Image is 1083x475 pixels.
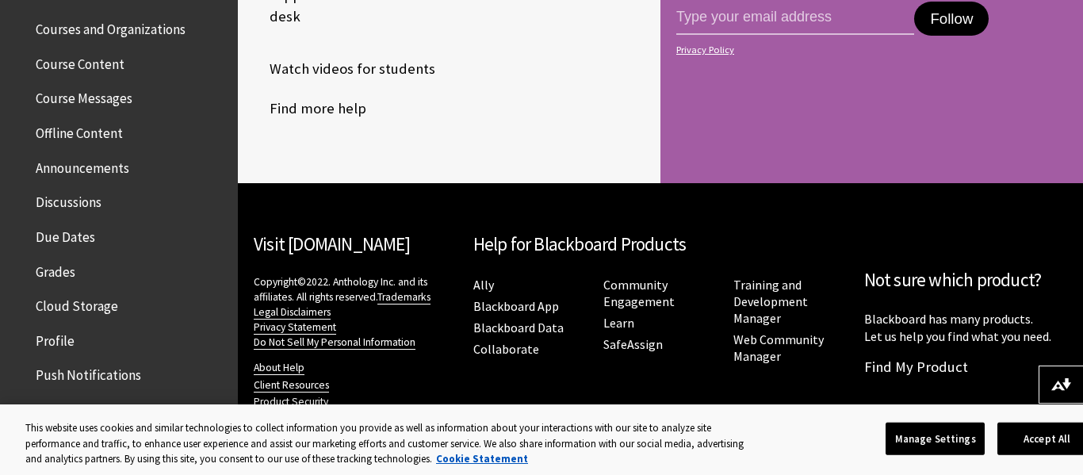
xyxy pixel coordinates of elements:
[914,2,989,36] button: Follow
[36,293,118,314] span: Cloud Storage
[254,97,366,121] a: Find more help
[473,341,539,358] a: Collaborate
[36,16,186,37] span: Courses and Organizations
[473,298,559,315] a: Blackboard App
[377,290,431,305] a: Trademarks
[254,274,457,350] p: Copyright©2022. Anthology Inc. and its affiliates. All rights reserved.
[473,320,564,336] a: Blackboard Data
[254,232,410,255] a: Visit [DOMAIN_NAME]
[36,328,75,349] span: Profile
[254,335,415,350] a: Do Not Sell My Personal Information
[603,277,675,310] a: Community Engagement
[473,277,494,293] a: Ally
[864,266,1068,294] h2: Not sure which product?
[603,315,634,331] a: Learn
[36,86,132,107] span: Course Messages
[36,224,95,245] span: Due Dates
[254,305,331,320] a: Legal Disclaimers
[676,2,914,35] input: email address
[473,231,848,259] h2: Help for Blackboard Products
[36,396,165,418] span: Tests and Assignments
[436,452,528,465] a: More information about your privacy, opens in a new tab
[864,310,1068,346] p: Blackboard has many products. Let us help you find what you need.
[733,331,824,365] a: Web Community Manager
[36,120,123,141] span: Offline Content
[676,44,1062,56] a: Privacy Policy
[733,277,808,327] a: Training and Development Manager
[36,362,141,384] span: Push Notifications
[603,336,663,353] a: SafeAssign
[254,57,435,81] a: Watch videos for students
[886,422,985,455] button: Manage Settings
[25,420,758,467] div: This website uses cookies and similar technologies to collect information you provide as well as ...
[36,189,101,210] span: Discussions
[254,378,329,393] a: Client Resources
[254,320,336,335] a: Privacy Statement
[36,51,124,72] span: Course Content
[36,259,75,280] span: Grades
[36,155,129,176] span: Announcements
[864,358,968,376] a: Find My Product
[254,361,304,375] a: About Help
[254,395,328,409] a: Product Security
